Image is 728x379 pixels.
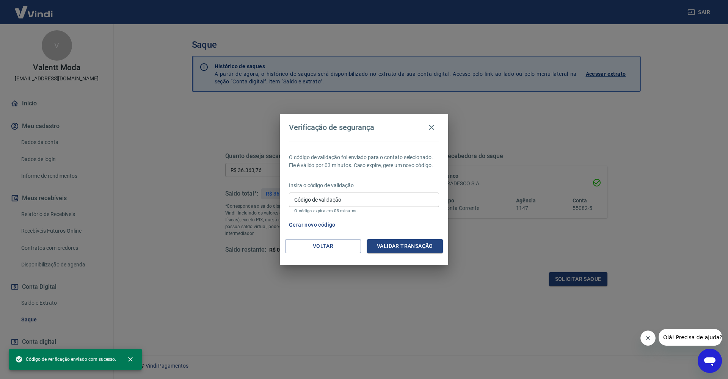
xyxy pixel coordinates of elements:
p: O código de validação foi enviado para o contato selecionado. Ele é válido por 03 minutos. Caso e... [289,153,439,169]
span: Olá! Precisa de ajuda? [5,5,64,11]
button: Validar transação [367,239,443,253]
iframe: Fechar mensagem [640,330,656,346]
h4: Verificação de segurança [289,123,374,132]
iframe: Botão para abrir a janela de mensagens [698,349,722,373]
iframe: Mensagem da empresa [659,329,722,346]
button: Voltar [285,239,361,253]
button: close [122,351,139,368]
p: Insira o código de validação [289,182,439,189]
button: Gerar novo código [286,218,339,232]
span: Código de verificação enviado com sucesso. [15,356,116,363]
p: O código expira em 03 minutos. [294,208,434,213]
